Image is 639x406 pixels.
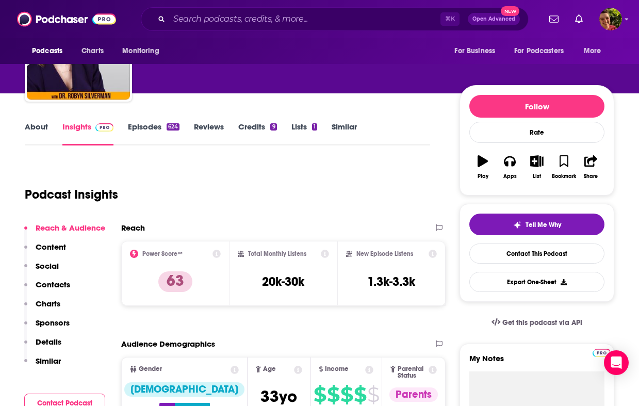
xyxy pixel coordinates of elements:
[270,123,276,131] div: 9
[513,221,521,229] img: tell me why sparkle
[36,356,61,366] p: Similar
[36,299,60,308] p: Charts
[25,122,48,145] a: About
[141,7,529,31] div: Search podcasts, credits, & more...
[75,41,110,61] a: Charts
[128,122,179,145] a: Episodes624
[469,122,604,143] div: Rate
[367,274,415,289] h3: 1.3k-3.3k
[36,223,105,233] p: Reach & Audience
[552,173,576,180] div: Bookmark
[17,9,116,29] img: Podchaser - Follow, Share and Rate Podcasts
[325,366,349,372] span: Income
[81,44,104,58] span: Charts
[142,250,183,257] h2: Power Score™
[604,350,629,375] div: Open Intercom Messenger
[24,242,66,261] button: Content
[327,386,339,403] span: $
[447,41,508,61] button: open menu
[496,149,523,186] button: Apps
[469,214,604,235] button: tell me why sparkleTell Me Why
[367,386,379,403] span: $
[36,280,70,289] p: Contacts
[507,41,579,61] button: open menu
[533,173,541,180] div: List
[312,123,317,131] div: 1
[24,280,70,299] button: Contacts
[578,149,604,186] button: Share
[478,173,488,180] div: Play
[139,366,162,372] span: Gender
[95,123,113,132] img: Podchaser Pro
[194,122,224,145] a: Reviews
[469,272,604,292] button: Export One-Sheet
[121,339,215,349] h2: Audience Demographics
[469,353,604,371] label: My Notes
[550,149,577,186] button: Bookmark
[121,223,145,233] h2: Reach
[599,8,622,30] img: User Profile
[354,386,366,403] span: $
[115,41,172,61] button: open menu
[469,243,604,264] a: Contact This Podcast
[314,386,326,403] span: $
[62,122,113,145] a: InsightsPodchaser Pro
[158,271,192,292] p: 63
[263,366,276,372] span: Age
[248,250,306,257] h2: Total Monthly Listens
[356,250,413,257] h2: New Episode Listens
[36,242,66,252] p: Content
[389,387,438,402] div: Parents
[584,173,598,180] div: Share
[577,41,614,61] button: open menu
[523,149,550,186] button: List
[472,17,515,22] span: Open Advanced
[469,149,496,186] button: Play
[24,299,60,318] button: Charts
[36,318,70,328] p: Sponsors
[25,41,76,61] button: open menu
[262,274,304,289] h3: 20k-30k
[25,187,118,202] h1: Podcast Insights
[332,122,357,145] a: Similar
[24,318,70,337] button: Sponsors
[122,44,159,58] span: Monitoring
[468,13,520,25] button: Open AdvancedNew
[124,382,244,397] div: [DEMOGRAPHIC_DATA]
[454,44,495,58] span: For Business
[593,349,611,357] img: Podchaser Pro
[503,173,517,180] div: Apps
[398,366,427,379] span: Parental Status
[36,337,61,347] p: Details
[36,261,59,271] p: Social
[469,95,604,118] button: Follow
[32,44,62,58] span: Podcasts
[599,8,622,30] span: Logged in as Marz
[593,347,611,357] a: Pro website
[291,122,317,145] a: Lists1
[599,8,622,30] button: Show profile menu
[24,223,105,242] button: Reach & Audience
[24,261,59,280] button: Social
[571,10,587,28] a: Show notifications dropdown
[167,123,179,131] div: 624
[502,318,582,327] span: Get this podcast via API
[340,386,353,403] span: $
[238,122,276,145] a: Credits9
[545,10,563,28] a: Show notifications dropdown
[526,221,561,229] span: Tell Me Why
[584,44,601,58] span: More
[501,6,519,16] span: New
[24,337,61,356] button: Details
[514,44,564,58] span: For Podcasters
[483,310,591,335] a: Get this podcast via API
[440,12,460,26] span: ⌘ K
[24,356,61,375] button: Similar
[169,11,440,27] input: Search podcasts, credits, & more...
